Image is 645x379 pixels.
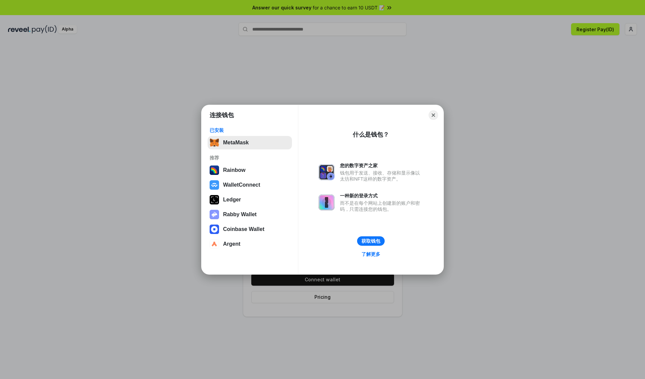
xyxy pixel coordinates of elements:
[223,167,246,173] div: Rainbow
[223,140,249,146] div: MetaMask
[208,178,292,192] button: WalletConnect
[318,194,335,210] img: svg+xml,%3Csvg%20xmlns%3D%22http%3A%2F%2Fwww.w3.org%2F2000%2Fsvg%22%20fill%3D%22none%22%20viewBox...
[357,236,385,246] button: 获取钱包
[353,131,389,139] div: 什么是钱包？
[210,195,219,204] img: svg+xml,%3Csvg%20xmlns%3D%22http%3A%2F%2Fwww.w3.org%2F2000%2Fsvg%22%20width%3D%2228%22%20height%3...
[223,197,241,203] div: Ledger
[223,241,241,247] div: Argent
[208,163,292,177] button: Rainbow
[223,226,264,232] div: Coinbase Wallet
[208,208,292,221] button: Rabby Wallet
[210,127,290,133] div: 已安装
[357,250,384,258] a: 了解更多
[210,155,290,161] div: 推荐
[210,138,219,147] img: svg+xml,%3Csvg%20fill%3D%22none%22%20height%3D%2233%22%20viewBox%3D%220%200%2035%2033%22%20width%...
[223,182,260,188] div: WalletConnect
[208,237,292,251] button: Argent
[340,162,423,169] div: 您的数字资产之家
[361,251,380,257] div: 了解更多
[210,111,234,119] h1: 连接钱包
[340,200,423,212] div: 而不是在每个网站上创建新的账户和密码，只需连接您的钱包。
[208,223,292,236] button: Coinbase Wallet
[340,170,423,182] div: 钱包用于发送、接收、存储和显示像以太坊和NFT这样的数字资产。
[210,225,219,234] img: svg+xml,%3Csvg%20width%3D%2228%22%20height%3D%2228%22%20viewBox%3D%220%200%2028%2028%22%20fill%3D...
[208,136,292,149] button: MetaMask
[361,238,380,244] div: 获取钱包
[210,210,219,219] img: svg+xml,%3Csvg%20xmlns%3D%22http%3A%2F%2Fwww.w3.org%2F2000%2Fsvg%22%20fill%3D%22none%22%20viewBox...
[340,193,423,199] div: 一种新的登录方式
[318,164,335,180] img: svg+xml,%3Csvg%20xmlns%3D%22http%3A%2F%2Fwww.w3.org%2F2000%2Fsvg%22%20fill%3D%22none%22%20viewBox...
[210,165,219,175] img: svg+xml,%3Csvg%20width%3D%22120%22%20height%3D%22120%22%20viewBox%3D%220%200%20120%20120%22%20fil...
[210,239,219,249] img: svg+xml,%3Csvg%20width%3D%2228%22%20height%3D%2228%22%20viewBox%3D%220%200%2028%2028%22%20fill%3D...
[223,211,257,218] div: Rabby Wallet
[208,193,292,206] button: Ledger
[210,180,219,190] img: svg+xml,%3Csvg%20width%3D%2228%22%20height%3D%2228%22%20viewBox%3D%220%200%2028%2028%22%20fill%3D...
[429,110,438,120] button: Close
